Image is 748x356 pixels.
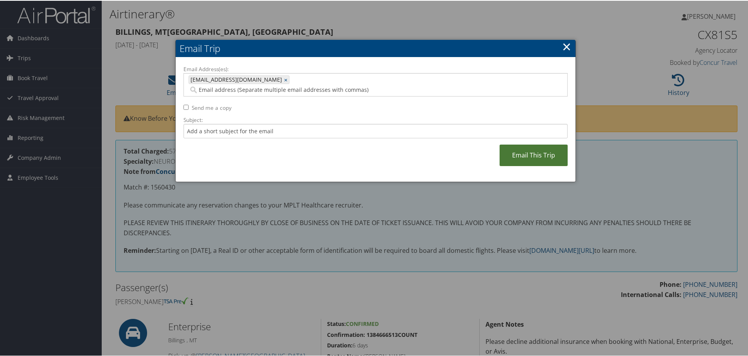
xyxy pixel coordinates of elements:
[176,39,575,56] h2: Email Trip
[189,75,282,83] span: [EMAIL_ADDRESS][DOMAIN_NAME]
[192,103,232,111] label: Send me a copy
[183,64,568,72] label: Email Address(es):
[183,123,568,138] input: Add a short subject for the email
[284,75,289,83] a: ×
[500,144,568,165] a: Email This Trip
[189,85,480,93] input: Email address (Separate multiple email addresses with commas)
[183,115,568,123] label: Subject:
[562,38,571,54] a: ×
